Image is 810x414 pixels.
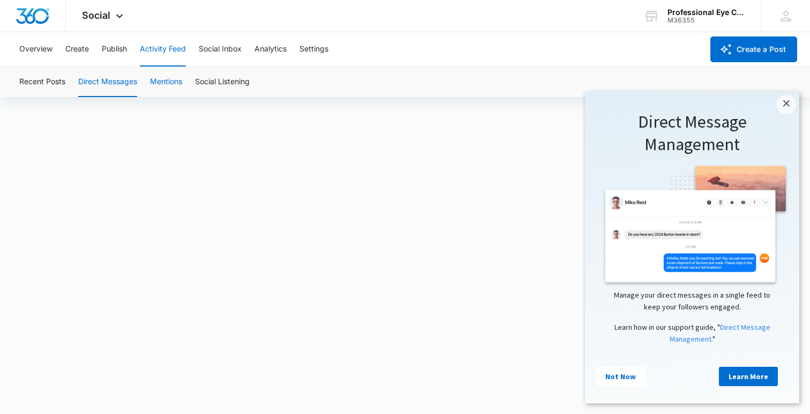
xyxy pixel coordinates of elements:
button: Publish [102,32,127,66]
a: Not Now [11,275,61,294]
a: Close modal [192,3,211,23]
div: account id [667,17,746,24]
h1: Direct Message Management [11,19,204,64]
button: Create a Post [710,36,797,62]
button: Recent Posts [19,67,65,97]
button: Overview [19,32,52,66]
button: Social Listening [195,67,250,97]
a: Learn More [134,275,193,294]
p: Learn how in our support guide, " " [11,230,204,254]
p: Manage your direct messages in a single feed to keep your followers engaged. [11,197,204,221]
button: Social Inbox [199,32,242,66]
button: Mentions [150,67,182,97]
button: Activity Feed [140,32,186,66]
a: Direct Message Management. [85,231,185,252]
button: Create [65,32,89,66]
button: Settings [299,32,328,66]
span: Social [82,10,110,21]
div: account name [667,8,746,17]
button: Direct Messages [78,67,137,97]
button: Analytics [254,32,287,66]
